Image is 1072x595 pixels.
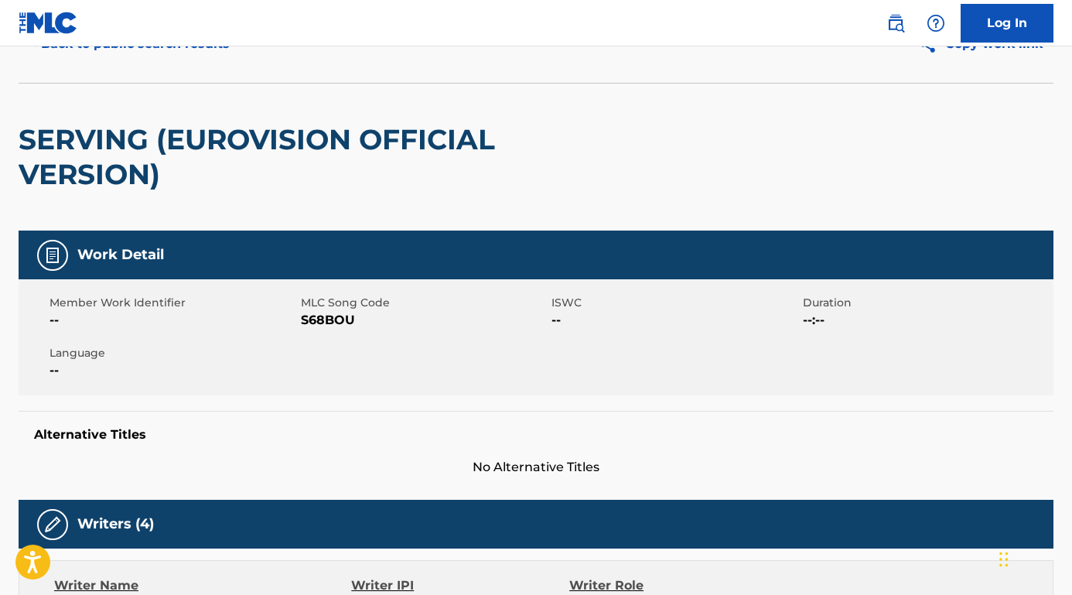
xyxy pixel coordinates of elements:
[803,311,1050,330] span: --:--
[920,8,951,39] div: Help
[301,311,548,330] span: S68BOU
[19,458,1053,477] span: No Alternative Titles
[961,4,1053,43] a: Log In
[50,295,297,311] span: Member Work Identifier
[351,576,569,595] div: Writer IPI
[50,361,297,380] span: --
[803,295,1050,311] span: Duration
[995,521,1072,595] div: Widget de chat
[43,246,62,265] img: Work Detail
[551,311,799,330] span: --
[50,345,297,361] span: Language
[77,246,164,264] h5: Work Detail
[551,295,799,311] span: ISWC
[301,295,548,311] span: MLC Song Code
[999,536,1009,583] div: Glisser
[50,311,297,330] span: --
[995,521,1072,595] iframe: Chat Widget
[54,576,351,595] div: Writer Name
[77,515,154,533] h5: Writers (4)
[19,122,640,192] h2: SERVING (EUROVISION OFFICIAL VERSION)
[927,14,945,32] img: help
[569,576,767,595] div: Writer Role
[19,12,78,34] img: MLC Logo
[880,8,911,39] a: Public Search
[886,14,905,32] img: search
[34,427,1038,443] h5: Alternative Titles
[43,515,62,534] img: Writers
